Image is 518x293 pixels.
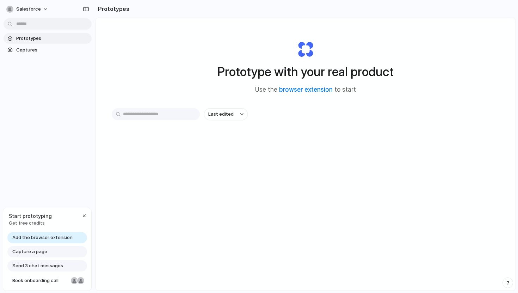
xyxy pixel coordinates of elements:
h1: Prototype with your real product [217,62,394,81]
span: Capture a page [12,248,47,255]
span: Get free credits [9,220,52,227]
span: Add the browser extension [12,234,73,241]
div: Nicole Kubica [70,276,79,285]
h2: Prototypes [95,5,129,13]
a: browser extension [279,86,333,93]
span: Send 3 chat messages [12,262,63,269]
span: Use the to start [255,85,356,94]
button: Salesforce [4,4,52,15]
a: Captures [4,45,92,55]
span: Captures [16,47,89,54]
span: Book onboarding call [12,277,68,284]
span: Prototypes [16,35,89,42]
div: Christian Iacullo [76,276,85,285]
span: Salesforce [16,6,41,13]
a: Prototypes [4,33,92,44]
span: Start prototyping [9,212,52,220]
button: Last edited [204,108,248,120]
a: Book onboarding call [7,275,87,286]
span: Last edited [208,111,234,118]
